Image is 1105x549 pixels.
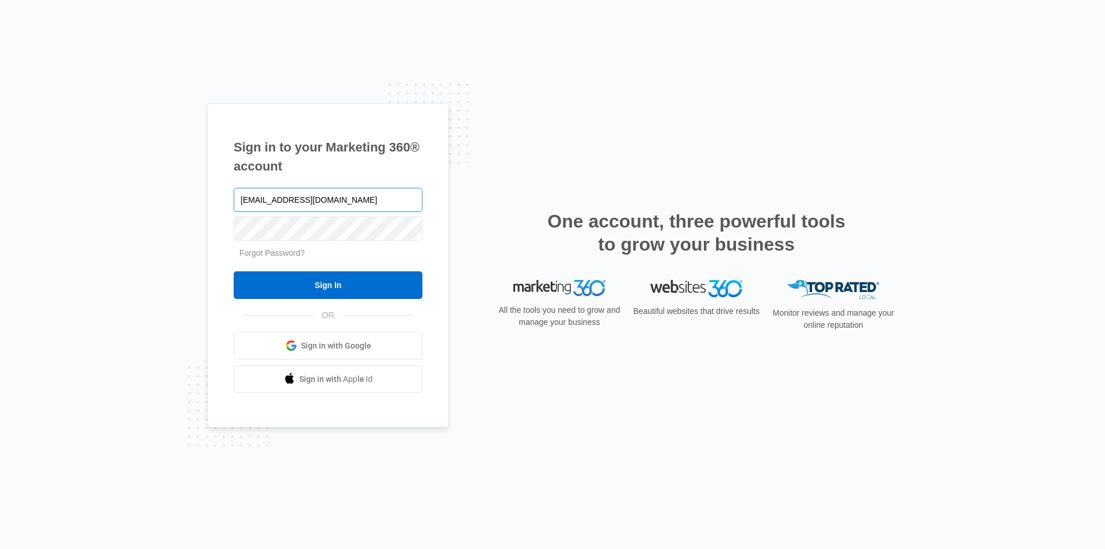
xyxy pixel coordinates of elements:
span: Sign in with Apple Id [299,373,373,385]
p: Beautiful websites that drive results [632,305,761,317]
p: Monitor reviews and manage your online reputation [769,307,898,331]
p: All the tools you need to grow and manage your business [495,304,624,328]
img: Top Rated Local [787,280,879,299]
img: Marketing 360 [513,280,605,296]
h1: Sign in to your Marketing 360® account [234,138,422,176]
a: Sign in with Apple Id [234,365,422,393]
input: Sign In [234,271,422,299]
a: Sign in with Google [234,332,422,359]
span: Sign in with Google [301,340,371,352]
a: Forgot Password? [239,248,305,258]
input: Email [234,188,422,212]
h2: One account, three powerful tools to grow your business [544,210,849,256]
img: Websites 360 [650,280,742,297]
span: OR [314,309,342,321]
